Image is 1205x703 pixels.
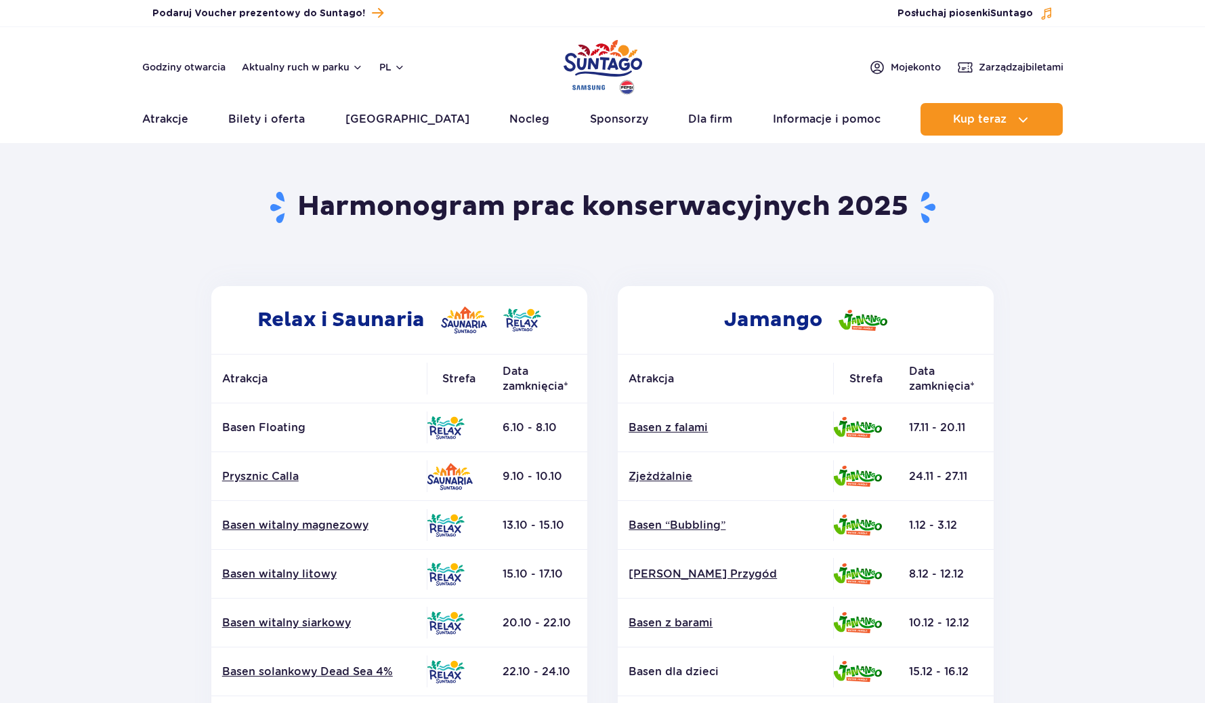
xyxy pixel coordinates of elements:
[833,661,882,682] img: Jamango
[590,103,648,136] a: Sponsorzy
[222,469,416,484] a: Prysznic Calla
[211,286,587,354] h2: Relax i Saunaria
[773,103,881,136] a: Informacje i pomoc
[427,563,465,586] img: Relax
[222,616,416,630] a: Basen witalny siarkowy
[898,501,994,550] td: 1.12 - 3.12
[509,103,549,136] a: Nocleg
[503,308,541,332] img: Relax
[211,355,427,403] th: Atrakcja
[618,355,833,403] th: Atrakcja
[629,469,822,484] a: Zjeżdżalnie
[891,60,941,74] span: Moje konto
[379,60,405,74] button: pl
[897,7,1053,20] button: Posłuchaj piosenkiSuntago
[833,417,882,438] img: Jamango
[345,103,469,136] a: [GEOGRAPHIC_DATA]
[427,355,492,403] th: Strefa
[898,647,994,696] td: 15.12 - 16.12
[629,420,822,435] a: Basen z falami
[953,113,1007,125] span: Kup teraz
[152,7,365,20] span: Podaruj Voucher prezentowy do Suntago!
[142,103,188,136] a: Atrakcje
[427,416,465,439] img: Relax
[629,664,822,679] p: Basen dla dzieci
[222,664,416,679] a: Basen solankowy Dead Sea 4%
[897,7,1033,20] span: Posłuchaj piosenki
[152,4,383,22] a: Podaruj Voucher prezentowy do Suntago!
[492,452,587,501] td: 9.10 - 10.10
[957,59,1063,75] a: Zarządzajbiletami
[492,647,587,696] td: 22.10 - 24.10
[688,103,732,136] a: Dla firm
[206,190,999,225] h1: Harmonogram prac konserwacyjnych 2025
[839,310,887,331] img: Jamango
[629,567,822,582] a: [PERSON_NAME] Przygód
[833,612,882,633] img: Jamango
[921,103,1063,136] button: Kup teraz
[427,660,465,683] img: Relax
[898,355,994,403] th: Data zamknięcia*
[833,563,882,584] img: Jamango
[228,103,305,136] a: Bilety i oferta
[427,463,473,490] img: Saunaria
[833,355,898,403] th: Strefa
[492,501,587,550] td: 13.10 - 15.10
[618,286,994,354] h2: Jamango
[898,403,994,452] td: 17.11 - 20.11
[990,9,1033,18] span: Suntago
[492,599,587,647] td: 20.10 - 22.10
[492,355,587,403] th: Data zamknięcia*
[427,611,465,635] img: Relax
[898,452,994,501] td: 24.11 - 27.11
[833,466,882,487] img: Jamango
[979,60,1063,74] span: Zarządzaj biletami
[898,599,994,647] td: 10.12 - 12.12
[564,34,642,96] a: Park of Poland
[222,420,416,435] p: Basen Floating
[629,518,822,533] a: Basen “Bubbling”
[427,514,465,537] img: Relax
[441,306,487,334] img: Saunaria
[222,567,416,582] a: Basen witalny litowy
[222,518,416,533] a: Basen witalny magnezowy
[242,62,363,73] button: Aktualny ruch w parku
[142,60,226,74] a: Godziny otwarcia
[492,550,587,599] td: 15.10 - 17.10
[898,550,994,599] td: 8.12 - 12.12
[869,59,941,75] a: Mojekonto
[833,515,882,536] img: Jamango
[492,403,587,452] td: 6.10 - 8.10
[629,616,822,630] a: Basen z barami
